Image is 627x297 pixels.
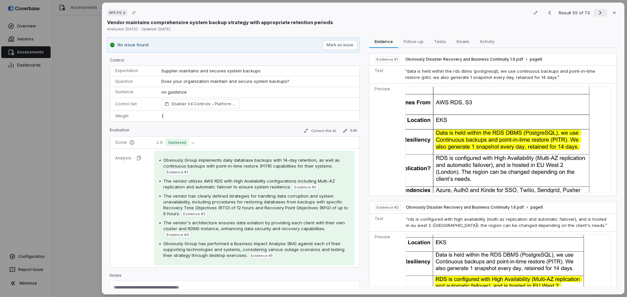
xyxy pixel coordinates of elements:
span: 1 [161,113,164,118]
span: Does your organization maintain and secure system backups? [161,79,289,84]
img: f150c240669848daa6d1feca79bf4715_original.jpg_w1200.jpg [405,86,611,193]
span: Obviously Disaster Recovery and Business Continuity 1.6.pdf [405,57,523,62]
span: Evidence # 4 [167,232,189,237]
span: Emails [454,37,472,46]
span: Evidence [372,37,395,46]
button: 1.0Optimized [154,139,197,146]
p: Analysis [115,156,131,161]
span: The vendor has clearly defined strategies for handling data corruption and system unavailability,... [163,193,348,216]
span: Evidence # 3 [183,211,205,216]
span: Supplier maintains and secures system backups [161,68,261,73]
td: Preview [369,83,403,196]
span: The vendor's architecture ensures data isolation by providing each client with their own cluster ... [163,220,345,231]
button: Correct the AI [301,127,339,135]
span: “rds is configured with high availability (multi-az replication and automatic failover), and is h... [406,216,607,228]
span: Evidence # 1 [167,170,188,175]
p: Guidance [115,89,153,95]
span: Activity [477,37,497,46]
span: Evidence # 2 [294,185,316,190]
p: Expectation [115,68,153,73]
p: Control Set [115,101,153,107]
p: Weight [115,113,153,119]
span: Evidence # 1 [377,57,398,62]
td: Text [369,65,403,83]
p: Notes [110,273,360,281]
span: Analyzed: [DATE] [107,27,137,31]
span: Evidence # 5 [251,253,273,258]
td: Text [369,213,403,231]
button: Next result [594,9,607,17]
span: page 6 [530,57,542,62]
span: The vendor utilizes AWS RDS with High Availability configurations including Multi-AZ replication ... [163,178,335,189]
button: Copy link [128,7,140,19]
p: Vendor maintains comprehensive system backup strategy with appropriate retention periods [107,19,333,26]
span: Enabler V4 Controls Platform Security [172,101,236,107]
button: Previous result [543,9,556,17]
span: “data is held within the rds dbms (postgresql), we use continuous backups and point-in-time resto... [405,68,595,80]
p: Score [115,140,146,145]
span: Evidence # 2 [377,205,399,210]
button: Mark as issue [323,40,357,50]
p: Question [115,79,153,84]
span: page 6 [530,205,543,210]
span: # PR.PS.4 [109,10,125,15]
span: Updated: [DATE] [141,27,170,31]
span: Follow-up [401,37,426,46]
span: Obviously Group has performed a Business Impact Analysis (BIA) against each of their supporting t... [163,241,345,258]
span: Optimized [165,139,189,146]
button: Edit [340,127,360,135]
button: Obviously Disaster Recovery and Business Continuity 1.6.pdfpage6 [406,205,543,210]
p: Control [110,58,360,66]
p: Result 55 of 73 [559,9,591,16]
p: No issue found [118,42,149,48]
span: no guidance [161,89,186,95]
span: Tasks [431,37,449,46]
button: Obviously Disaster Recovery and Business Continuity 1.6.pdfpage6 [405,57,542,62]
span: Obviously Disaster Recovery and Business Continuity 1.6.pdf [406,205,524,210]
span: Obviously Group implements daily database backups with 14-day retention, as well as continuous ba... [163,157,340,169]
p: Evaluation [110,127,129,135]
